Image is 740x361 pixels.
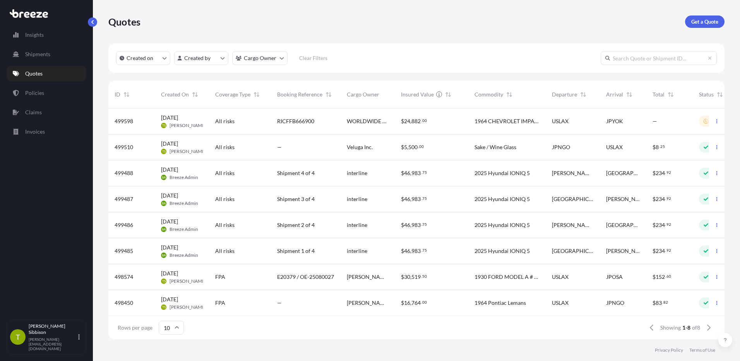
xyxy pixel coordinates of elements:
span: TS [162,277,166,285]
button: Clear Filters [291,52,335,64]
p: [PERSON_NAME] Sibbison [29,323,77,335]
span: All risks [215,221,235,229]
button: Sort [444,90,453,99]
span: [PERSON_NAME] [170,278,206,284]
p: Policies [25,89,44,97]
span: 152 [656,274,665,280]
span: 00 [422,119,427,122]
span: 46 [404,248,410,254]
span: [PERSON_NAME] [552,169,594,177]
span: $ [653,144,656,150]
span: JPOSA [606,273,623,281]
span: All risks [215,195,235,203]
p: Created by [184,54,211,62]
span: — [653,117,657,125]
span: Shipment 3 of 4 [277,195,315,203]
span: $ [653,196,656,202]
span: Breeze Admin [170,226,198,232]
span: 499487 [115,195,133,203]
span: . [421,249,422,252]
button: Sort [666,90,675,99]
span: , [410,300,411,306]
span: [DATE] [161,244,178,251]
button: Sort [625,90,634,99]
span: 983 [411,170,421,176]
span: , [407,144,408,150]
span: USLAX [552,117,569,125]
span: USLAX [552,299,569,307]
span: JPNGO [606,299,624,307]
a: Quotes [7,66,86,81]
p: Cargo Owner [244,54,276,62]
span: Veluga Inc. [347,143,373,151]
span: BA [162,174,166,181]
span: $ [401,222,404,228]
span: 519 [411,274,421,280]
span: . [665,249,666,252]
span: . [665,275,666,278]
span: JPYOK [606,117,623,125]
span: [PERSON_NAME] [347,273,389,281]
span: . [421,223,422,226]
button: cargoOwner Filter options [232,51,288,65]
span: $ [401,196,404,202]
span: 2025 Hyundai IONIQ 5 [474,247,530,255]
span: 2025 Hyundai IONIQ 5 [474,221,530,229]
span: . [659,145,660,148]
p: Clear Filters [299,54,327,62]
span: Shipment 2 of 4 [277,221,315,229]
span: Showing [660,324,681,332]
span: 46 [404,222,410,228]
p: Get a Quote [691,18,718,26]
span: 82 [663,301,668,304]
span: , [410,222,411,228]
span: . [665,197,666,200]
span: 46 [404,170,410,176]
span: [PERSON_NAME] [170,304,206,310]
span: $ [401,144,404,150]
span: $ [401,248,404,254]
input: Search Quote or Shipment ID... [601,51,717,65]
span: 499598 [115,117,133,125]
span: 983 [411,248,421,254]
span: USLAX [552,273,569,281]
button: createdBy Filter options [174,51,228,65]
span: . [418,145,419,148]
a: Shipments [7,46,86,62]
span: of 8 [692,324,700,332]
span: Total [653,91,665,98]
span: $ [401,300,404,306]
span: interline [347,247,367,255]
span: [DATE] [161,218,178,225]
span: $ [653,248,656,254]
button: Sort [579,90,588,99]
span: [DATE] [161,192,178,199]
span: 2025 Hyundai IONIQ 5 [474,169,530,177]
span: BA [162,225,166,233]
span: 00 [419,145,424,148]
a: Claims [7,105,86,120]
span: E20379 / OE-25080027 [277,273,334,281]
span: Shipment 4 of 4 [277,169,315,177]
span: T [16,333,20,341]
p: [PERSON_NAME][EMAIL_ADDRESS][DOMAIN_NAME] [29,337,77,351]
span: 498574 [115,273,133,281]
p: Invoices [25,128,45,136]
span: Departure [552,91,577,98]
a: Privacy Policy [655,347,683,353]
span: . [662,301,663,304]
span: Sake / Wine Glass [474,143,516,151]
p: Quotes [25,70,43,77]
span: 499488 [115,169,133,177]
span: 92 [666,223,671,226]
span: 1-8 [682,324,690,332]
span: 92 [666,171,671,174]
span: . [665,171,666,174]
span: BA [162,251,166,259]
span: , [410,170,411,176]
span: USLAX [606,143,623,151]
span: 500 [408,144,418,150]
span: [GEOGRAPHIC_DATA] [552,247,594,255]
button: Sort [324,90,333,99]
span: [DATE] [161,270,178,277]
